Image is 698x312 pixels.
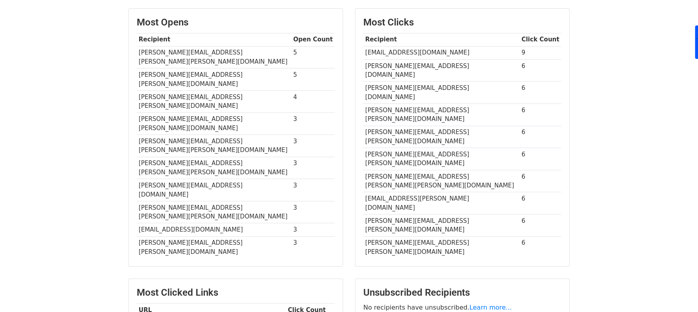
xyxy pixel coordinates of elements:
td: 3 [291,223,335,236]
td: 3 [291,157,335,179]
td: [PERSON_NAME][EMAIL_ADDRESS][PERSON_NAME][DOMAIN_NAME] [363,236,520,258]
td: [PERSON_NAME][EMAIL_ADDRESS][DOMAIN_NAME] [363,82,520,104]
th: Click Count [520,33,561,46]
td: [PERSON_NAME][EMAIL_ADDRESS][PERSON_NAME][PERSON_NAME][DOMAIN_NAME] [137,201,291,223]
p: No recipients have unsubscribed. [363,303,561,312]
td: 6 [520,236,561,258]
td: [EMAIL_ADDRESS][DOMAIN_NAME] [363,46,520,59]
td: 3 [291,236,335,258]
td: [PERSON_NAME][EMAIL_ADDRESS][DOMAIN_NAME] [363,59,520,82]
th: Recipient [363,33,520,46]
h3: Unsubscribed Recipients [363,287,561,298]
td: [PERSON_NAME][EMAIL_ADDRESS][PERSON_NAME][DOMAIN_NAME] [137,68,291,91]
td: 6 [520,148,561,170]
td: [EMAIL_ADDRESS][PERSON_NAME][DOMAIN_NAME] [363,192,520,214]
td: [PERSON_NAME][EMAIL_ADDRESS][PERSON_NAME][PERSON_NAME][DOMAIN_NAME] [363,170,520,192]
td: 6 [520,214,561,236]
td: 6 [520,59,561,82]
td: [PERSON_NAME][EMAIL_ADDRESS][PERSON_NAME][DOMAIN_NAME] [363,126,520,148]
td: [PERSON_NAME][EMAIL_ADDRESS][PERSON_NAME][PERSON_NAME][DOMAIN_NAME] [137,157,291,179]
h3: Most Opens [137,17,335,28]
td: [PERSON_NAME][EMAIL_ADDRESS][PERSON_NAME][PERSON_NAME][DOMAIN_NAME] [137,46,291,68]
td: [PERSON_NAME][EMAIL_ADDRESS][PERSON_NAME][DOMAIN_NAME] [363,214,520,236]
th: Recipient [137,33,291,46]
td: 5 [291,68,335,91]
td: [PERSON_NAME][EMAIL_ADDRESS][PERSON_NAME][DOMAIN_NAME] [137,90,291,113]
td: 6 [520,82,561,104]
td: 6 [520,170,561,192]
a: Learn more... [469,304,512,311]
h3: Most Clicked Links [137,287,335,298]
td: [PERSON_NAME][EMAIL_ADDRESS][PERSON_NAME][DOMAIN_NAME] [137,236,291,258]
h3: Most Clicks [363,17,561,28]
th: Open Count [291,33,335,46]
td: 3 [291,179,335,201]
td: [PERSON_NAME][EMAIL_ADDRESS][PERSON_NAME][DOMAIN_NAME] [363,103,520,126]
iframe: Chat Widget [658,274,698,312]
td: 5 [291,46,335,68]
td: [PERSON_NAME][EMAIL_ADDRESS][PERSON_NAME][DOMAIN_NAME] [363,148,520,170]
td: 3 [291,201,335,223]
td: 6 [520,192,561,214]
td: [PERSON_NAME][EMAIL_ADDRESS][PERSON_NAME][PERSON_NAME][DOMAIN_NAME] [137,135,291,157]
td: 4 [291,90,335,113]
td: 6 [520,103,561,126]
td: [PERSON_NAME][EMAIL_ADDRESS][DOMAIN_NAME] [137,179,291,201]
td: 6 [520,126,561,148]
td: [EMAIL_ADDRESS][DOMAIN_NAME] [137,223,291,236]
td: 9 [520,46,561,59]
td: 3 [291,135,335,157]
td: 3 [291,113,335,135]
td: [PERSON_NAME][EMAIL_ADDRESS][PERSON_NAME][DOMAIN_NAME] [137,113,291,135]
